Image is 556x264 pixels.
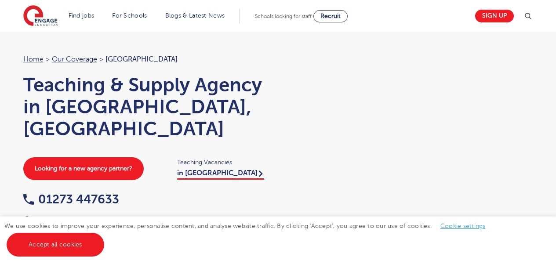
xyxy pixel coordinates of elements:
span: Schools looking for staff [255,13,312,19]
a: Recruit [313,10,348,22]
a: in [GEOGRAPHIC_DATA] [177,169,264,180]
span: Teaching Vacancies [177,157,269,167]
a: Home [23,55,44,63]
a: Blogs & Latest News [165,12,225,19]
nav: breadcrumb [23,54,269,65]
a: Cookie settings [440,223,486,229]
a: Sign up [475,10,514,22]
a: Looking for a new agency partner? [23,157,144,180]
span: > [46,55,50,63]
h1: Teaching & Supply Agency in [GEOGRAPHIC_DATA], [GEOGRAPHIC_DATA] [23,74,269,140]
a: 01273 447633 [23,192,119,206]
span: [GEOGRAPHIC_DATA] [105,55,178,63]
img: Engage Education [23,5,58,27]
a: Accept all cookies [7,233,104,257]
a: Our coverage [52,55,97,63]
a: For Schools [112,12,147,19]
a: Find jobs [69,12,94,19]
span: We use cookies to improve your experience, personalise content, and analyse website traffic. By c... [4,223,494,248]
span: Recruit [320,13,341,19]
span: > [99,55,103,63]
